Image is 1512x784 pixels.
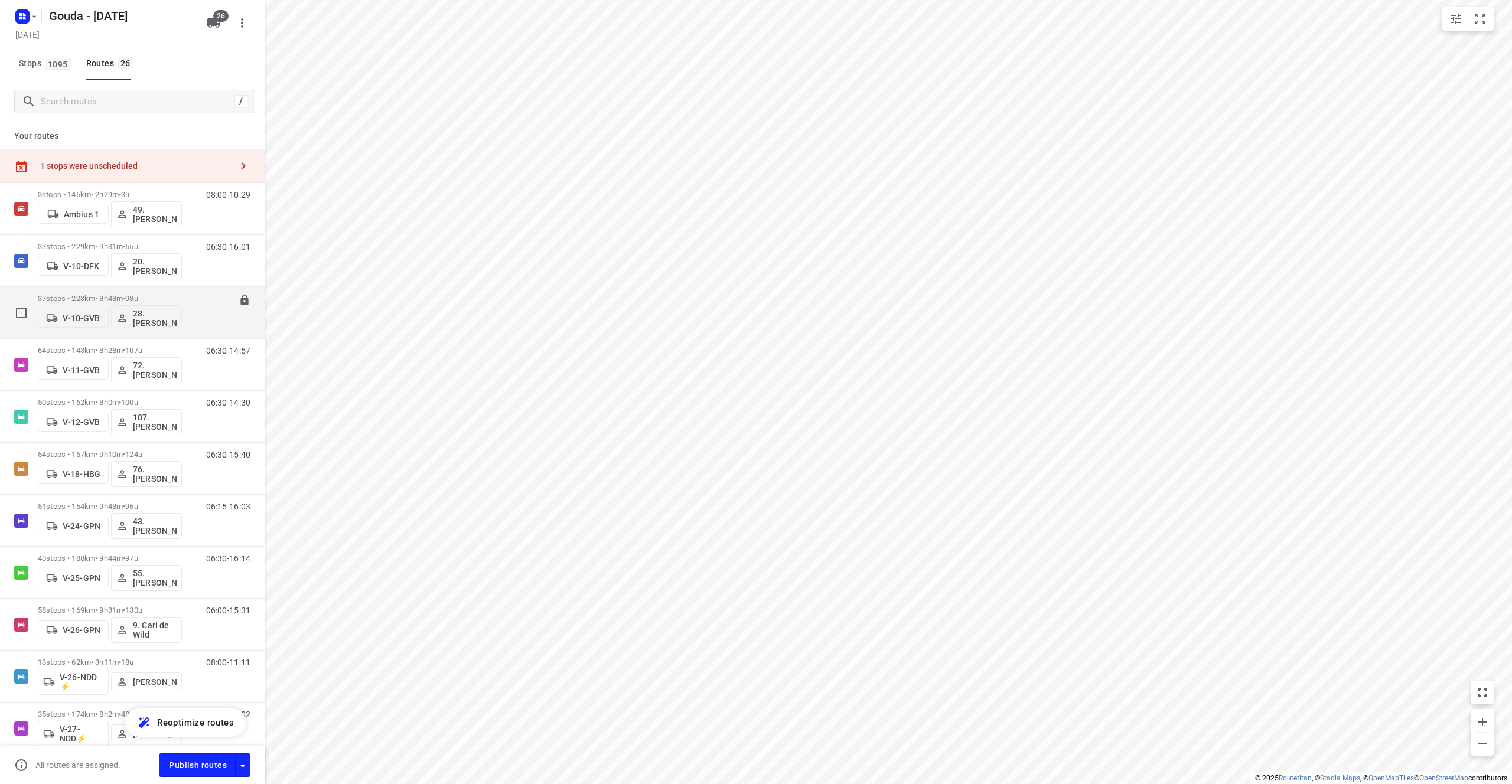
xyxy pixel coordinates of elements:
button: V-10-DFK [38,257,109,276]
button: V-25-GPN [38,569,109,587]
p: 58 stops • 169km • 9h31m [38,606,182,615]
button: Map settings [1444,7,1468,31]
button: 20.[PERSON_NAME] [111,253,182,279]
p: 51 stops • 154km • 9h48m [38,502,182,511]
a: Stadia Maps [1320,774,1360,782]
button: 55. [PERSON_NAME] [111,565,182,591]
p: 9. Carl de Wild [133,620,177,639]
span: 96u [125,502,138,511]
p: [PERSON_NAME] [133,677,177,687]
p: Ambius 1 [64,210,99,219]
span: • [119,710,121,718]
span: Publish routes [169,758,227,773]
button: V-12-GVB [38,413,109,432]
p: 54 stops • 167km • 9h10m [38,450,182,459]
span: Select [9,301,33,325]
p: 06:00-15:31 [206,606,250,615]
p: All routes are assigned. [35,760,120,770]
span: • [123,346,125,355]
span: • [123,606,125,615]
button: 26 [202,11,226,35]
span: 130u [125,606,142,615]
button: 43.[PERSON_NAME] [111,513,182,539]
a: Routetitan [1279,774,1312,782]
p: 08:00-11:11 [206,658,250,667]
p: V-10-GVB [63,313,100,323]
p: V-27-NDD⚡ [60,724,103,743]
p: 20.[PERSON_NAME] [133,257,177,276]
p: 37 stops • 223km • 8h48m [38,294,182,303]
p: 08:00-10:29 [206,190,250,200]
p: 49. [PERSON_NAME] [133,205,177,224]
button: Ambius 1 [38,205,109,224]
p: 40 stops • 188km • 9h44m [38,554,182,563]
h5: Project date [11,28,44,41]
input: Search routes [41,93,234,111]
button: 76. [PERSON_NAME] [111,461,182,487]
p: V-10-DFK [63,262,99,271]
p: 06:30-14:30 [206,398,250,407]
li: © 2025 , © , © © contributors [1255,774,1507,782]
button: Publish routes [159,753,236,776]
p: 06:30-15:40 [206,450,250,459]
button: Lock route [239,294,250,308]
span: • [123,294,125,303]
p: V-12-GVB [63,417,100,427]
p: 72.[PERSON_NAME] [133,361,177,380]
p: V-11-GVB [63,365,100,375]
button: V-18-HBG [38,465,109,484]
a: OpenMapTiles [1368,774,1414,782]
p: 06:15-16:03 [206,502,250,511]
button: V-10-GVB [38,309,109,328]
button: Reoptimize routes [125,708,246,737]
button: V-27-NDD⚡ [38,721,109,747]
button: More [230,11,254,35]
button: [PERSON_NAME] [111,672,182,691]
span: 100u [121,398,138,407]
div: small contained button group [1442,7,1494,31]
p: 37 stops • 229km • 9h31m [38,242,182,251]
h5: Rename [44,6,197,25]
p: 06:30-16:01 [206,242,250,251]
p: V-25-GPN [63,573,100,583]
span: 3u [121,190,129,199]
div: Routes [86,56,137,71]
p: 107.[PERSON_NAME] [133,413,177,432]
span: • [119,190,121,199]
button: V-11-GVB [38,361,109,380]
p: V-26-GPN [63,625,100,635]
button: V-24-GPN [38,517,109,535]
p: 43.[PERSON_NAME] [133,517,177,535]
p: 35 stops • 174km • 8h2m [38,710,182,718]
p: 06:30-14:57 [206,346,250,355]
div: Driver app settings [236,757,250,772]
p: V-26-NDD ⚡ [60,672,103,691]
span: 124u [125,450,142,459]
p: Your routes [14,130,250,142]
button: V-26-GPN [38,620,109,639]
button: V-26-NDD ⚡ [38,669,109,695]
span: • [123,554,125,563]
button: 107.[PERSON_NAME] [111,409,182,435]
div: 1 stops were unscheduled [40,161,232,171]
button: [PERSON_NAME] [111,724,182,743]
button: Fit zoom [1468,7,1492,31]
span: Stops [19,56,74,71]
span: • [123,450,125,459]
p: 3 stops • 145km • 2h29m [38,190,182,199]
a: OpenStreetMap [1419,774,1468,782]
span: • [123,502,125,511]
span: 1095 [45,58,71,70]
span: • [119,658,121,667]
button: 28.[PERSON_NAME] [111,305,182,331]
span: 98u [125,294,138,303]
p: 13 stops • 62km • 3h11m [38,658,182,667]
p: 06:30-16:14 [206,554,250,563]
p: 28.[PERSON_NAME] [133,309,177,328]
span: 55u [125,242,138,251]
span: 107u [125,346,142,355]
button: 9. Carl de Wild [111,617,182,643]
p: 64 stops • 143km • 8h28m [38,346,182,355]
span: 18u [121,658,133,667]
div: / [234,95,247,108]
